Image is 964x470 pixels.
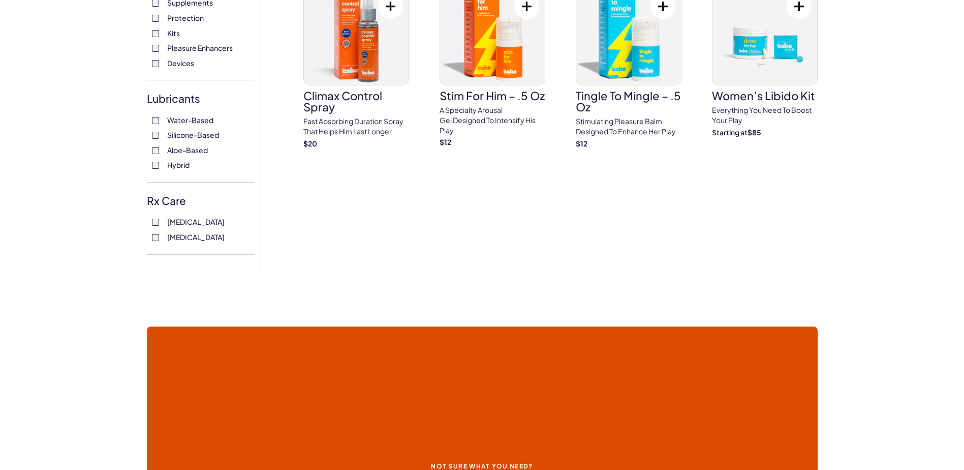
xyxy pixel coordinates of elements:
h3: Tingle To Mingle – .5 oz [576,90,681,112]
p: Everything you need to Boost Your Play [712,105,818,125]
span: Pleasure Enhancers [167,41,233,54]
input: Aloe-Based [152,147,159,154]
span: Protection [167,11,204,24]
p: Fast absorbing duration spray that helps him last longer [303,116,409,136]
input: Protection [152,15,159,22]
h3: Climax Control Spray [303,90,409,112]
input: [MEDICAL_DATA] [152,219,159,226]
input: Hybrid [152,162,159,169]
h3: Women’s Libido Kit [712,90,818,101]
span: Not Sure what you need? [312,463,652,469]
h3: Stim For Him – .5 oz [440,90,545,101]
strong: $ 12 [440,137,451,146]
input: Devices [152,60,159,67]
span: Silicone-Based [167,128,219,141]
span: [MEDICAL_DATA] [167,230,225,244]
span: Hybrid [167,158,190,171]
span: Starting at [712,128,748,137]
span: Aloe-Based [167,143,208,157]
strong: $ 20 [303,139,317,148]
input: Pleasure Enhancers [152,45,159,52]
span: Kits [167,26,180,40]
span: Water-Based [167,113,213,127]
strong: $ 85 [748,128,761,137]
p: A specialty arousal gel designed to intensify his play [440,105,545,135]
input: Kits [152,30,159,37]
span: [MEDICAL_DATA] [167,215,225,228]
span: Devices [167,56,194,70]
input: [MEDICAL_DATA] [152,234,159,241]
input: Silicone-Based [152,132,159,139]
strong: $ 12 [576,139,587,148]
p: Stimulating pleasure balm designed to enhance her play [576,116,681,136]
input: Water-Based [152,117,159,124]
